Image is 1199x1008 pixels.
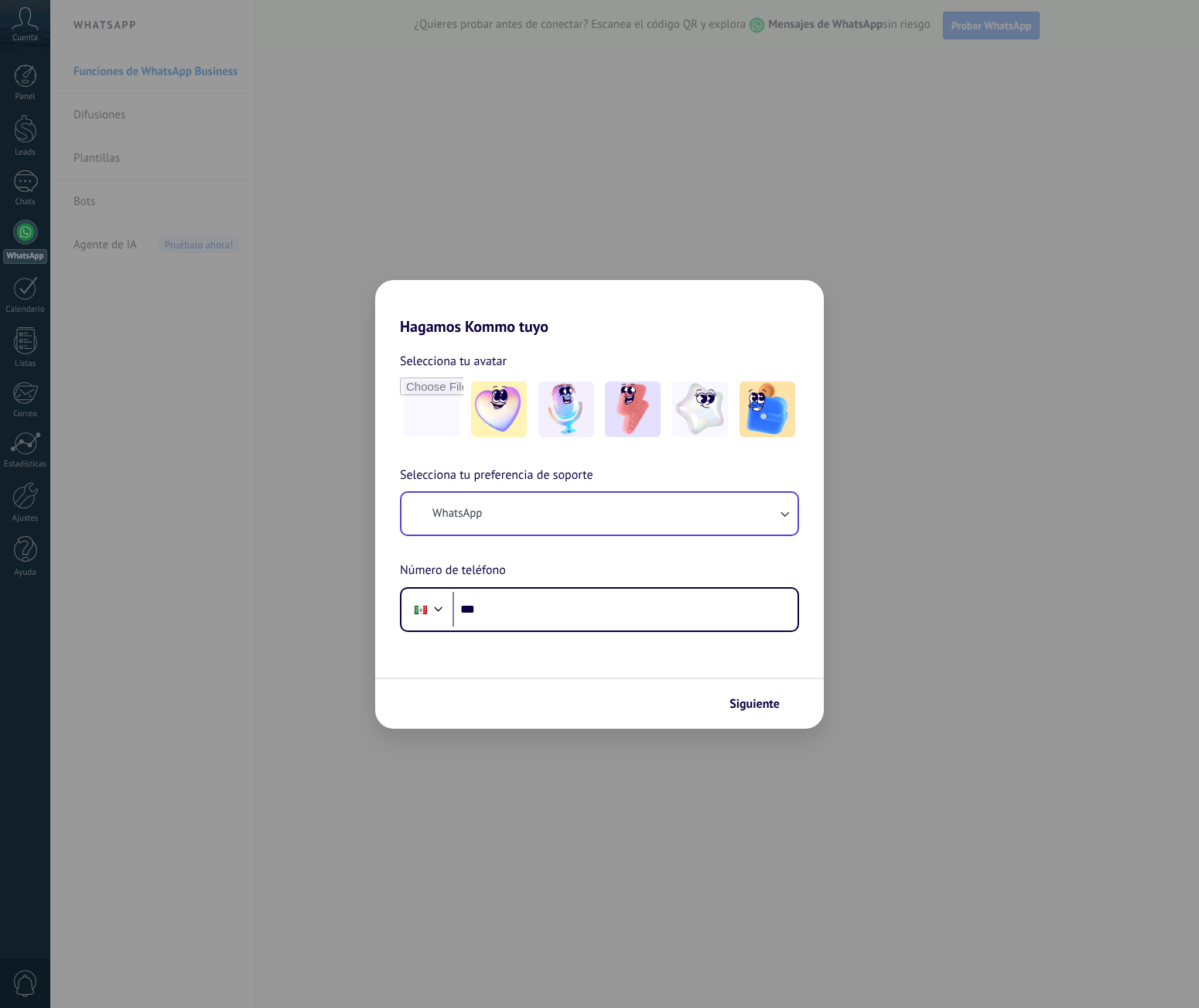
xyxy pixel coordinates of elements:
button: Siguiente [722,691,801,717]
span: Número de teléfono [400,561,506,581]
img: -2.jpeg [538,381,594,437]
img: -4.jpeg [672,381,728,437]
span: Selecciona tu avatar [400,351,507,371]
img: -5.jpeg [740,381,795,437]
span: Selecciona tu preferencia de soporte [400,466,593,486]
img: -3.jpeg [605,381,661,437]
div: Mexico: + 52 [406,593,436,626]
h2: Hagamos Kommo tuyo [375,280,824,336]
img: -1.jpeg [471,381,527,437]
span: WhatsApp [432,506,482,521]
span: Siguiente [729,699,780,709]
button: WhatsApp [401,493,798,535]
